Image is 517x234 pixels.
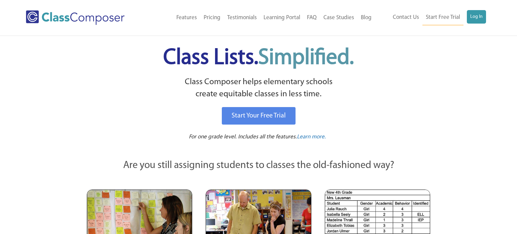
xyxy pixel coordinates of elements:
p: Class Composer helps elementary schools create equitable classes in less time. [86,76,431,101]
span: Learn more. [297,134,326,140]
span: Simplified. [258,47,354,69]
span: Class Lists. [163,47,354,69]
a: Features [173,10,200,25]
nav: Header Menu [147,10,375,25]
a: Contact Us [389,10,422,25]
a: Pricing [200,10,224,25]
a: Case Studies [320,10,357,25]
img: Class Composer [26,10,125,25]
a: Blog [357,10,375,25]
a: Start Free Trial [422,10,463,25]
a: Learning Portal [260,10,304,25]
a: Log In [467,10,486,24]
span: Start Your Free Trial [232,112,286,119]
a: Testimonials [224,10,260,25]
a: Learn more. [297,133,326,141]
a: Start Your Free Trial [222,107,296,125]
nav: Header Menu [375,10,486,25]
a: FAQ [304,10,320,25]
span: For one grade level. Includes all the features. [189,134,297,140]
p: Are you still assigning students to classes the old-fashioned way? [87,158,430,173]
